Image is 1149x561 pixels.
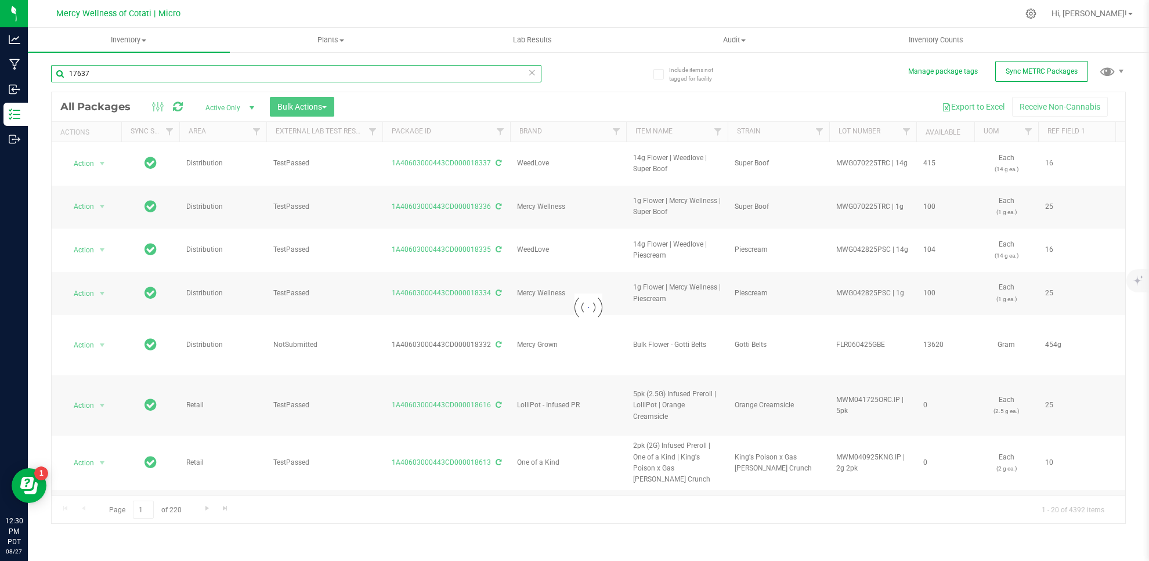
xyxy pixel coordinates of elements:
button: Manage package tags [908,67,978,77]
span: Mercy Wellness of Cotati | Micro [56,9,180,19]
inline-svg: Inbound [9,84,20,95]
a: Inventory [28,28,230,52]
p: 08/27 [5,547,23,556]
span: Include items not tagged for facility [669,66,727,83]
span: Clear [528,65,536,80]
p: 12:30 PM PDT [5,516,23,547]
span: Sync METRC Packages [1006,67,1078,75]
span: Inventory Counts [893,35,979,45]
inline-svg: Inventory [9,108,20,120]
inline-svg: Manufacturing [9,59,20,70]
span: Inventory [28,35,230,45]
a: Plants [230,28,432,52]
a: Lab Results [432,28,634,52]
inline-svg: Analytics [9,34,20,45]
input: Search Package ID, Item Name, SKU, Lot or Part Number... [51,65,541,82]
a: Inventory Counts [835,28,1037,52]
iframe: Resource center [12,468,46,503]
span: Hi, [PERSON_NAME]! [1052,9,1127,18]
inline-svg: Outbound [9,133,20,145]
div: Manage settings [1024,8,1038,19]
a: Audit [633,28,835,52]
button: Sync METRC Packages [995,61,1088,82]
span: Lab Results [497,35,568,45]
iframe: Resource center unread badge [34,466,48,480]
span: Audit [634,35,834,45]
span: Plants [230,35,431,45]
